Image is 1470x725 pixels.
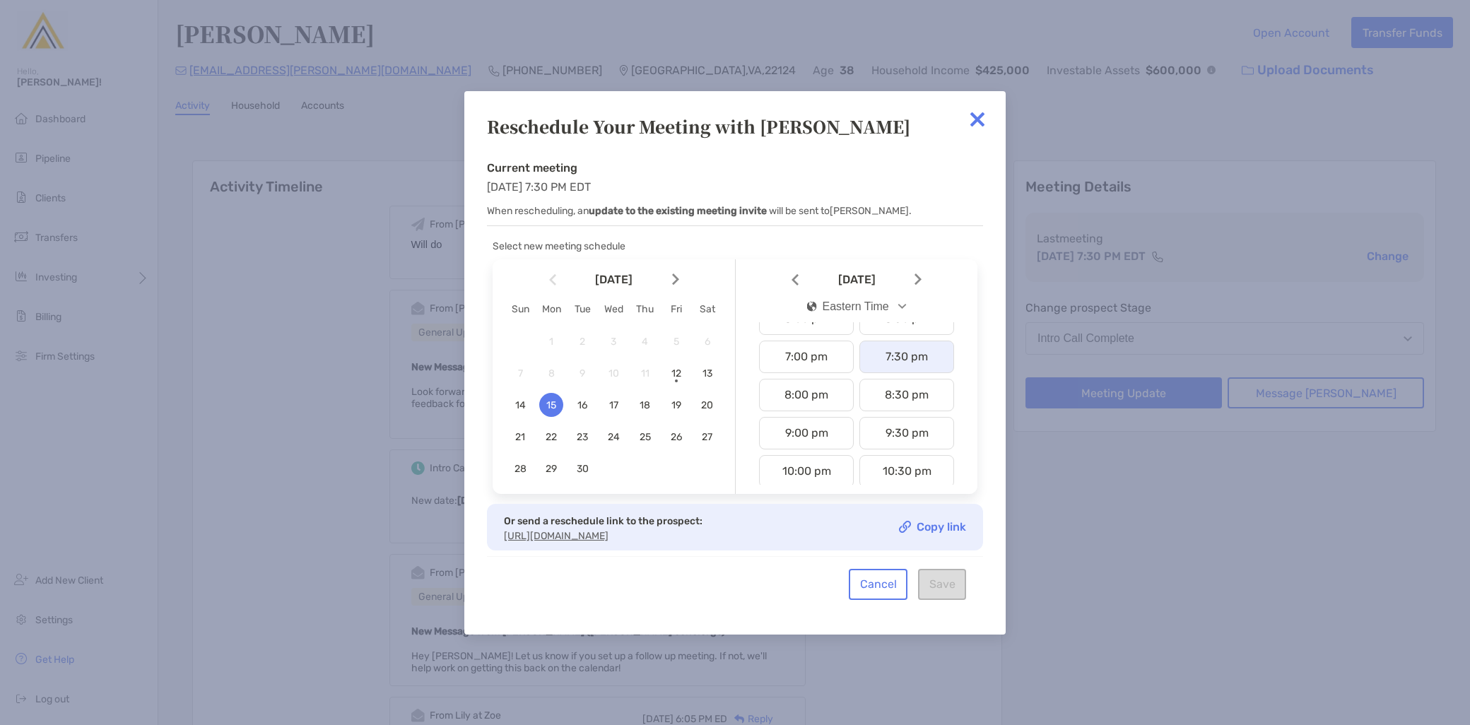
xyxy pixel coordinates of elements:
[695,431,719,443] span: 27
[695,399,719,411] span: 20
[695,367,719,379] span: 13
[859,379,954,411] div: 8:30 pm
[539,336,563,348] span: 1
[570,336,594,348] span: 2
[536,303,567,315] div: Mon
[487,114,983,138] div: Reschedule Your Meeting with [PERSON_NAME]
[633,336,657,348] span: 4
[672,273,679,285] img: Arrow icon
[601,431,625,443] span: 24
[759,341,854,373] div: 7:00 pm
[508,399,532,411] span: 14
[898,304,907,309] img: Open dropdown arrow
[807,301,817,312] img: icon
[633,367,657,379] span: 11
[859,417,954,449] div: 9:30 pm
[963,105,992,134] img: close modal icon
[664,336,688,348] span: 5
[570,463,594,475] span: 30
[487,202,983,220] p: When rescheduling, an will be sent to [PERSON_NAME] .
[630,303,661,315] div: Thu
[801,273,912,285] span: [DATE]
[559,273,669,285] span: [DATE]
[487,161,983,175] h4: Current meeting
[899,521,911,533] img: Copy link icon
[849,569,907,600] button: Cancel
[598,303,629,315] div: Wed
[570,431,594,443] span: 23
[539,367,563,379] span: 8
[807,300,889,313] div: Eastern Time
[601,399,625,411] span: 17
[695,336,719,348] span: 6
[570,399,594,411] span: 16
[570,367,594,379] span: 9
[508,463,532,475] span: 28
[539,431,563,443] span: 22
[759,455,854,488] div: 10:00 pm
[508,367,532,379] span: 7
[493,240,625,252] span: Select new meeting schedule
[759,417,854,449] div: 9:00 pm
[915,273,922,285] img: Arrow icon
[664,399,688,411] span: 19
[664,431,688,443] span: 26
[539,399,563,411] span: 15
[792,273,799,285] img: Arrow icon
[661,303,692,315] div: Fri
[859,455,954,488] div: 10:30 pm
[899,521,966,533] a: Copy link
[508,431,532,443] span: 21
[539,463,563,475] span: 29
[633,431,657,443] span: 25
[664,367,688,379] span: 12
[633,399,657,411] span: 18
[589,205,767,217] b: update to the existing meeting invite
[504,512,702,530] p: Or send a reschedule link to the prospect:
[692,303,723,315] div: Sat
[549,273,556,285] img: Arrow icon
[601,367,625,379] span: 10
[759,379,854,411] div: 8:00 pm
[567,303,598,315] div: Tue
[487,161,983,226] div: [DATE] 7:30 PM EDT
[601,336,625,348] span: 3
[859,341,954,373] div: 7:30 pm
[795,290,919,323] button: iconEastern Time
[505,303,536,315] div: Sun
